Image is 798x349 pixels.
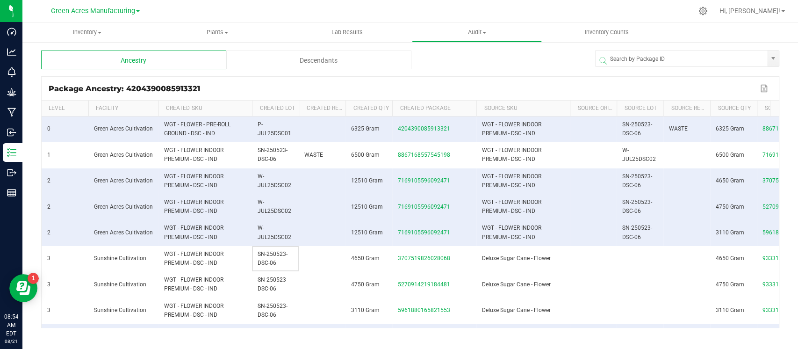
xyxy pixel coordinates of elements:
[482,199,541,214] span: WGT - FLOWER INDOOR PREMIUM - DSC - IND
[47,229,50,236] span: 2
[258,147,288,162] span: SN-250523-DSC-06
[88,101,158,116] th: Facility
[716,281,744,288] span: 4750 Gram
[398,204,450,210] span: 7169105596092471
[716,229,744,236] span: 3110 Gram
[164,147,223,162] span: WGT - FLOWER INDOOR PREMIUM - DSC - IND
[351,152,380,158] span: 6500 Gram
[398,177,450,184] span: 7169105596092471
[22,28,152,36] span: Inventory
[7,168,16,177] inline-svg: Outbound
[482,173,541,189] span: WGT - FLOWER INDOOR PREMIUM - DSC - IND
[663,101,710,116] th: Source Ref Field
[258,121,291,137] span: P-JUL25DSC01
[482,121,541,137] span: WGT - FLOWER INDOOR PREMIUM - DSC - IND
[252,101,299,116] th: Created Lot
[351,229,383,236] span: 12510 Gram
[412,28,541,36] span: Audit
[7,47,16,57] inline-svg: Analytics
[398,152,450,158] span: 8867168557545198
[7,148,16,157] inline-svg: Inventory
[299,101,345,116] th: Created Ref Field
[716,152,744,158] span: 6500 Gram
[164,276,223,292] span: WGT - FLOWER INDOOR PREMIUM - DSC - IND
[716,307,744,313] span: 3110 Gram
[47,177,50,184] span: 2
[47,281,50,288] span: 3
[622,199,652,214] span: SN-250523-DSC-06
[258,173,291,189] span: W-JUL25DSC02
[4,338,18,345] p: 08/21
[482,281,551,288] span: Deluxe Sugar Cane - Flower
[94,229,153,236] span: Green Acres Cultivation
[22,22,152,42] a: Inventory
[282,22,412,42] a: Lab Results
[351,177,383,184] span: 12510 Gram
[158,101,252,116] th: Created SKU
[28,273,39,284] iframe: Resource center unread badge
[47,125,50,132] span: 0
[9,274,37,302] iframe: Resource center
[7,87,16,97] inline-svg: Grow
[716,255,744,262] span: 4650 Gram
[398,281,450,288] span: 5270914219184481
[622,173,652,189] span: SN-250523-DSC-06
[47,255,50,262] span: 3
[351,281,380,288] span: 4750 Gram
[164,251,223,266] span: WGT - FLOWER INDOOR PREMIUM - DSC - IND
[47,307,50,313] span: 3
[572,28,641,36] span: Inventory Counts
[47,204,50,210] span: 2
[94,281,146,288] span: Sunshine Cultivation
[94,307,146,313] span: Sunshine Cultivation
[482,225,541,240] span: WGT - FLOWER INDOOR PREMIUM - DSC - IND
[482,307,551,313] span: Deluxe Sugar Cane - Flower
[164,199,223,214] span: WGT - FLOWER INDOOR PREMIUM - DSC - IND
[482,255,551,262] span: Deluxe Sugar Cane - Flower
[94,152,153,158] span: Green Acres Cultivation
[351,307,380,313] span: 3110 Gram
[392,101,476,116] th: Created Package
[351,204,383,210] span: 12510 Gram
[716,125,744,132] span: 6325 Gram
[398,307,450,313] span: 5961880165821553
[719,7,780,15] span: Hi, [PERSON_NAME]!
[758,82,772,95] button: Export to Excel
[596,51,767,67] input: Search by Package ID
[164,173,223,189] span: WGT - FLOWER INDOOR PREMIUM - DSC - IND
[49,84,758,93] div: Package Ancestry: 4204390085913321
[7,108,16,117] inline-svg: Manufacturing
[482,147,541,162] span: WGT - FLOWER INDOOR PREMIUM - DSC - IND
[226,51,411,69] div: Descendants
[570,101,617,116] th: Source Origin Harvests
[351,125,380,132] span: 6325 Gram
[51,7,135,15] span: Green Acres Manufacturing
[258,199,291,214] span: W-JUL25DSC02
[42,101,88,116] th: Level
[351,255,380,262] span: 4650 Gram
[47,152,50,158] span: 1
[4,313,18,338] p: 08:54 AM EDT
[710,101,757,116] th: Source Qty
[7,128,16,137] inline-svg: Inbound
[41,51,226,69] div: Ancestry
[716,177,744,184] span: 4650 Gram
[304,152,323,158] span: WASTE
[7,188,16,197] inline-svg: Reports
[716,204,744,210] span: 4750 Gram
[94,125,153,132] span: Green Acres Cultivation
[622,147,656,162] span: W-JUL25DSC02
[94,255,146,262] span: Sunshine Cultivation
[697,7,709,15] div: Manage settings
[258,276,288,292] span: SN-250523-DSC-06
[542,22,672,42] a: Inventory Counts
[622,225,652,240] span: SN-250523-DSC-06
[398,255,450,262] span: 3707519826028068
[94,204,153,210] span: Green Acres Cultivation
[153,28,282,36] span: Plants
[94,177,153,184] span: Green Acres Cultivation
[622,121,652,137] span: SN-250523-DSC-06
[258,251,288,266] span: SN-250523-DSC-06
[476,101,570,116] th: Source SKU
